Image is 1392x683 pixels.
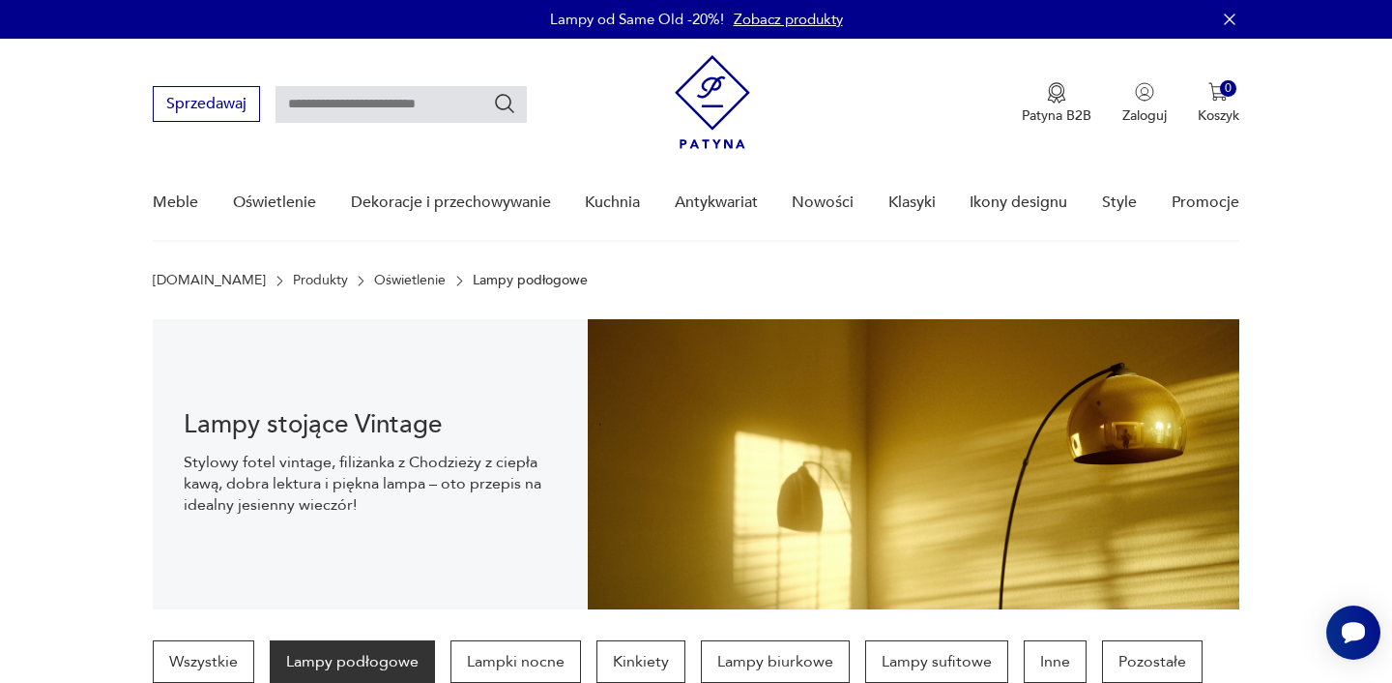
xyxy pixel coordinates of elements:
[1135,82,1154,102] img: Ikonka użytkownika
[792,165,854,240] a: Nowości
[675,165,758,240] a: Antykwariat
[153,640,254,683] a: Wszystkie
[1220,80,1236,97] div: 0
[1022,82,1091,125] a: Ikona medaluPatyna B2B
[473,273,588,288] p: Lampy podłogowe
[970,165,1067,240] a: Ikony designu
[153,273,266,288] a: [DOMAIN_NAME]
[153,165,198,240] a: Meble
[493,92,516,115] button: Szukaj
[1024,640,1087,683] a: Inne
[270,640,435,683] a: Lampy podłogowe
[153,99,260,112] a: Sprzedawaj
[1122,106,1167,125] p: Zaloguj
[1102,165,1137,240] a: Style
[1326,606,1380,660] iframe: Smartsupp widget button
[184,452,556,516] p: Stylowy fotel vintage, filiżanka z Chodzieży z ciepła kawą, dobra lektura i piękna lampa – oto pr...
[1208,82,1228,102] img: Ikona koszyka
[596,640,685,683] a: Kinkiety
[233,165,316,240] a: Oświetlenie
[184,413,556,436] h1: Lampy stojące Vintage
[734,10,843,29] a: Zobacz produkty
[1172,165,1239,240] a: Promocje
[865,640,1008,683] a: Lampy sufitowe
[1198,82,1239,125] button: 0Koszyk
[1122,82,1167,125] button: Zaloguj
[675,55,750,149] img: Patyna - sklep z meblami i dekoracjami vintage
[701,640,850,683] a: Lampy biurkowe
[1022,82,1091,125] button: Patyna B2B
[450,640,581,683] a: Lampki nocne
[374,273,446,288] a: Oświetlenie
[153,86,260,122] button: Sprzedawaj
[588,319,1239,609] img: 10e6338538aad63f941a4120ddb6aaec.jpg
[1102,640,1203,683] a: Pozostałe
[1022,106,1091,125] p: Patyna B2B
[1047,82,1066,104] img: Ikona medalu
[351,165,551,240] a: Dekoracje i przechowywanie
[585,165,640,240] a: Kuchnia
[1198,106,1239,125] p: Koszyk
[550,10,724,29] p: Lampy od Same Old -20%!
[888,165,936,240] a: Klasyki
[293,273,348,288] a: Produkty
